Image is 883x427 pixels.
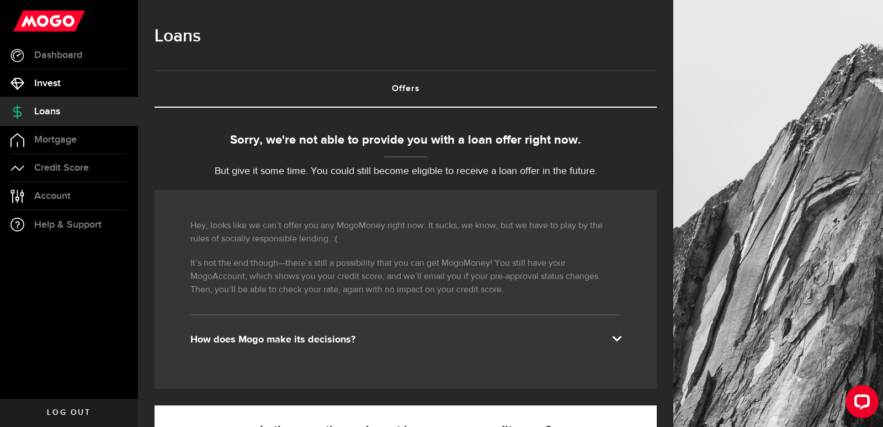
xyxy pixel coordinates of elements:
p: But give it some time. You could still become eligible to receive a loan offer in the future. [155,164,657,179]
iframe: LiveChat chat widget [837,381,883,427]
span: Credit Score [34,163,89,173]
div: Sorry, we're not able to provide you with a loan offer right now. [155,131,657,150]
p: It’s not the end though—there’s still a possibility that you can get MogoMoney! You still have yo... [190,257,621,297]
h1: Loans [155,22,657,51]
span: Loans [34,107,60,117]
p: Hey, looks like we can’t offer you any MogoMoney right now. It sucks, we know, but we have to pla... [190,219,621,246]
span: Account [34,191,71,201]
span: Log out [47,409,91,417]
span: Help & Support [34,220,102,230]
a: Offers [155,71,657,107]
div: How does Mogo make its decisions? [190,333,621,346]
span: Dashboard [34,50,82,60]
ul: Tabs Navigation [155,70,657,108]
span: Mortgage [34,135,77,145]
span: Invest [34,78,61,88]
